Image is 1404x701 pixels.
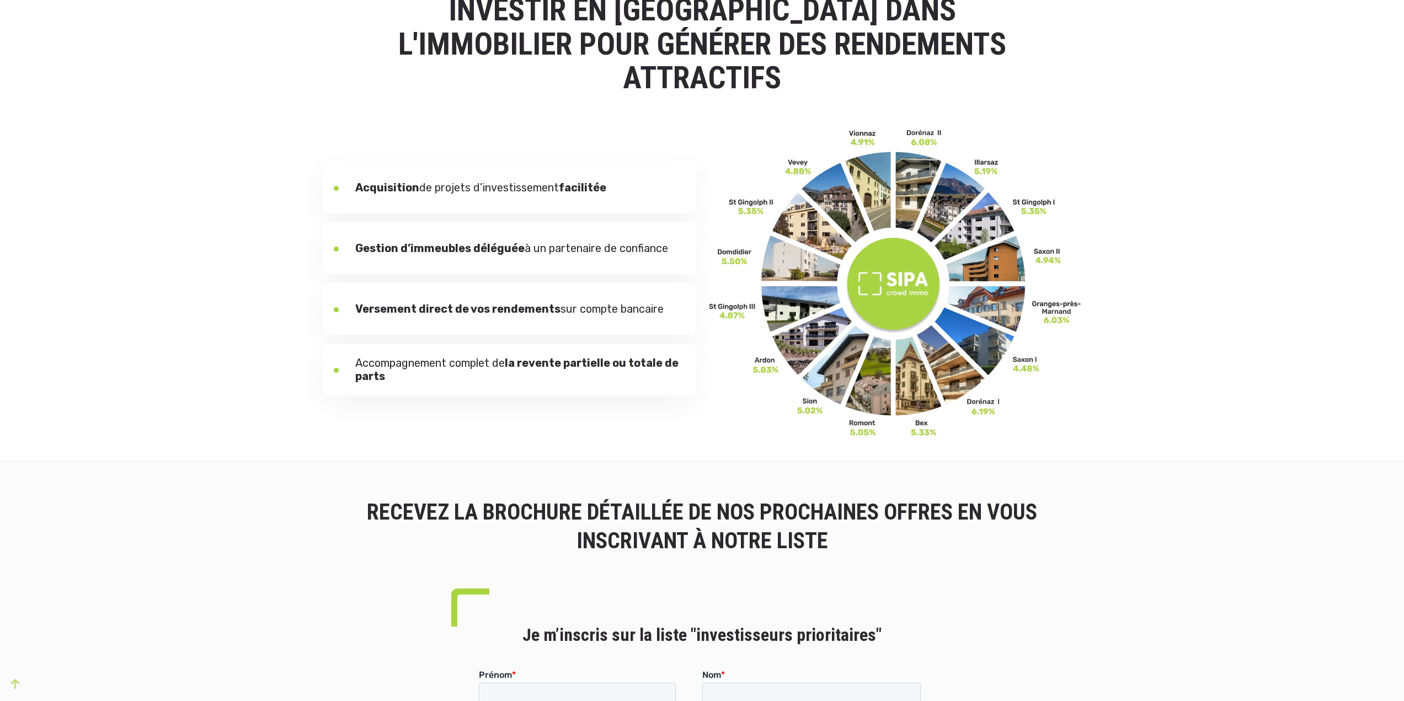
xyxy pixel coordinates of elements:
img: Ellipse-dot [334,307,339,312]
h3: Je m’inscris sur la liste "investisseurs prioritaires" [451,627,953,643]
b: la revente partielle ou totale de parts [355,356,679,383]
p: de projets d’investissement [355,181,606,194]
b: Versement direct de vos rendements [355,302,560,315]
b: facilitée [559,181,606,194]
b: Acquisition [355,181,419,194]
p: sur compte bancaire [355,302,664,315]
img: Ellipse-dot [334,368,339,373]
input: J'accepte de recevoir des communications de SIPA crowd immo [3,141,10,148]
img: Union-left [451,588,489,627]
img: Ellipse-dot [334,247,339,251]
span: Téléphone [223,45,267,56]
p: à un partenaire de confiance [355,242,668,255]
p: Accompagnement complet de [355,356,685,383]
p: J'accepte de recevoir des communications de SIPA crowd immo [14,138,278,149]
h2: Recevez la brochure détaillée de nos prochaines offres en vous inscrivant à notre liste [323,498,1082,555]
img: Ellipse-dot [334,186,339,191]
img: priorities [709,129,1082,437]
b: Gestion d’immeubles déléguée [355,242,525,255]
